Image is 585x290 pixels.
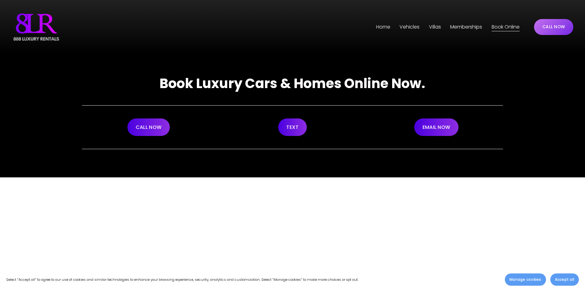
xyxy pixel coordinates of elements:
a: Memberships [450,22,482,32]
span: Vehicles [400,23,419,32]
a: CALL NOW [534,19,573,35]
img: Luxury Car &amp; Home Rentals For Every Occasion [12,12,61,42]
a: CALL NOW [127,118,170,136]
p: Select “Accept all” to agree to our use of cookies and similar technologies to enhance your brows... [6,276,358,283]
span: Accept all [555,277,574,282]
a: folder dropdown [429,22,441,32]
span: Villas [429,23,441,32]
a: TEXT [278,118,307,136]
button: Manage cookies [505,273,546,286]
a: Book Online [492,22,520,32]
span: Manage cookies [509,277,541,282]
strong: Book Luxury Cars & Homes Online Now. [159,74,425,93]
button: Accept all [550,273,579,286]
a: folder dropdown [400,22,419,32]
a: EMAIL NOW [414,118,458,136]
a: Home [376,22,390,32]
